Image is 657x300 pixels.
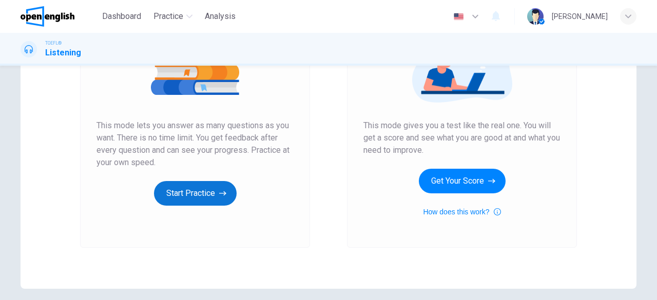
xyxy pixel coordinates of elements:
[45,39,62,47] span: TOEFL®
[363,119,561,156] span: This mode gives you a test like the real one. You will get a score and see what you are good at a...
[98,7,145,26] button: Dashboard
[423,206,500,218] button: How does this work?
[21,6,74,27] img: OpenEnglish logo
[205,10,236,23] span: Analysis
[201,7,240,26] button: Analysis
[21,6,98,27] a: OpenEnglish logo
[153,10,183,23] span: Practice
[45,47,81,59] h1: Listening
[452,13,465,21] img: en
[552,10,608,23] div: [PERSON_NAME]
[154,181,237,206] button: Start Practice
[527,8,544,25] img: Profile picture
[102,10,141,23] span: Dashboard
[149,7,197,26] button: Practice
[96,119,294,169] span: This mode lets you answer as many questions as you want. There is no time limit. You get feedback...
[419,169,506,193] button: Get Your Score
